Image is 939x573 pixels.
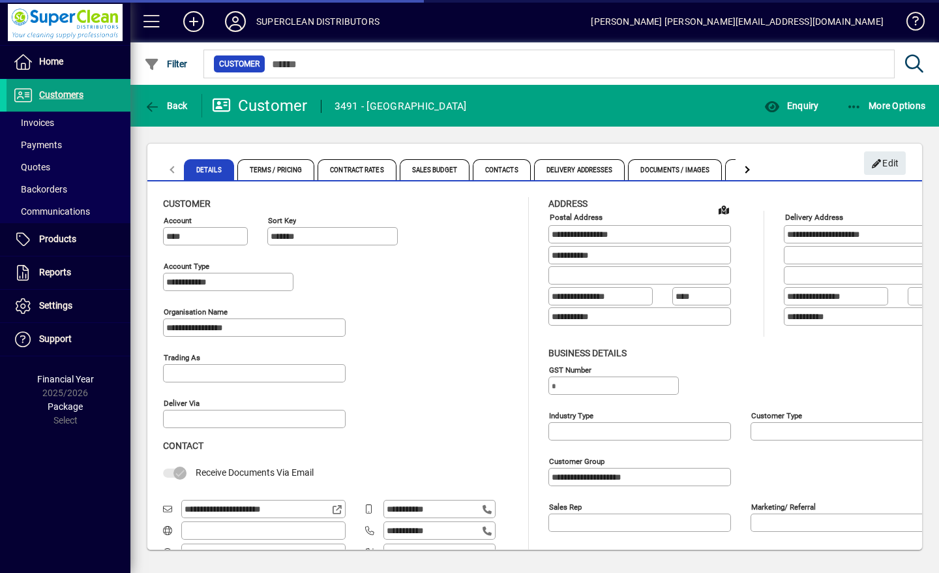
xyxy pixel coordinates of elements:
[751,548,774,557] mat-label: Region
[871,153,899,174] span: Edit
[7,178,130,200] a: Backorders
[173,10,215,33] button: Add
[7,46,130,78] a: Home
[39,267,71,277] span: Reports
[897,3,923,45] a: Knowledge Base
[7,200,130,223] a: Communications
[473,159,531,180] span: Contacts
[549,410,593,420] mat-label: Industry type
[237,159,315,180] span: Terms / Pricing
[141,94,191,117] button: Back
[144,59,188,69] span: Filter
[256,11,380,32] div: SUPERCLEAN DISTRIBUTORS
[400,159,469,180] span: Sales Budget
[843,94,929,117] button: More Options
[591,11,884,32] div: [PERSON_NAME] [PERSON_NAME][EMAIL_ADDRESS][DOMAIN_NAME]
[13,162,50,172] span: Quotes
[751,410,802,420] mat-label: Customer type
[7,156,130,178] a: Quotes
[864,151,906,175] button: Edit
[7,223,130,256] a: Products
[764,101,818,111] span: Enquiry
[13,117,54,128] span: Invoices
[318,159,396,180] span: Contract Rates
[548,198,588,209] span: Address
[7,256,130,289] a: Reports
[48,401,83,412] span: Package
[7,290,130,322] a: Settings
[164,216,192,225] mat-label: Account
[335,96,467,117] div: 3491 - [GEOGRAPHIC_DATA]
[196,467,314,478] span: Receive Documents Via Email
[141,52,191,76] button: Filter
[549,502,582,511] mat-label: Sales rep
[37,374,94,384] span: Financial Year
[548,348,627,358] span: Business details
[751,502,816,511] mat-label: Marketing/ Referral
[39,300,72,311] span: Settings
[761,94,822,117] button: Enquiry
[144,101,188,111] span: Back
[163,441,203,451] span: Contact
[164,307,228,317] mat-label: Organisation name
[163,198,211,209] span: Customer
[725,159,798,180] span: Custom Fields
[628,159,722,180] span: Documents / Images
[215,10,256,33] button: Profile
[13,140,62,150] span: Payments
[549,365,591,374] mat-label: GST Number
[846,101,926,111] span: More Options
[39,234,76,244] span: Products
[7,134,130,156] a: Payments
[164,262,209,271] mat-label: Account Type
[13,184,67,194] span: Backorders
[549,456,604,465] mat-label: Customer group
[212,95,308,116] div: Customer
[39,333,72,344] span: Support
[534,159,625,180] span: Delivery Addresses
[164,353,200,362] mat-label: Trading as
[7,323,130,356] a: Support
[7,112,130,134] a: Invoices
[713,199,734,220] a: View on map
[268,216,296,225] mat-label: Sort key
[39,56,63,67] span: Home
[549,548,578,557] mat-label: Manager
[130,94,202,117] app-page-header-button: Back
[219,57,260,70] span: Customer
[164,399,200,408] mat-label: Deliver via
[39,89,83,100] span: Customers
[13,206,90,217] span: Communications
[184,159,234,180] span: Details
